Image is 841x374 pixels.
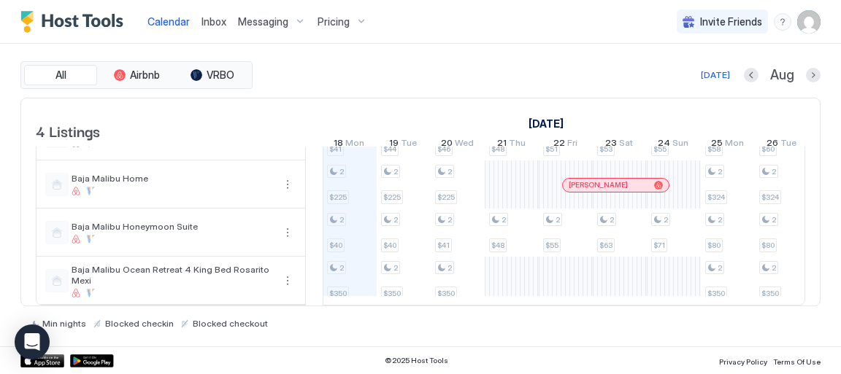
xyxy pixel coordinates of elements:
span: 2 [339,263,344,273]
a: August 3, 2025 [525,113,567,134]
span: $53 [599,144,612,154]
span: 2 [664,215,668,225]
span: Aug [770,67,794,84]
span: Inbox [201,15,226,28]
span: $80 [761,241,775,250]
span: Pricing [318,15,350,28]
span: $71 [653,241,665,250]
a: Terms Of Use [773,353,821,368]
a: Privacy Policy [719,353,767,368]
span: 2 [610,215,614,225]
button: Airbnb [100,65,173,85]
button: Next month [806,68,821,82]
span: 24 [658,137,670,152]
span: Min nights [42,318,86,329]
span: 19 [389,137,399,152]
div: User profile [797,10,821,34]
span: © 2025 Host Tools [385,356,448,365]
div: menu [774,13,791,31]
span: $324 [707,192,725,202]
button: [DATE] [699,66,732,84]
span: 20 [441,137,453,152]
span: Tue [780,137,796,152]
span: 23 [605,137,617,152]
span: 2 [772,263,776,273]
span: $44 [383,144,396,154]
span: $41 [329,144,342,154]
span: 2 [772,215,776,225]
span: Baja Malibu Home [72,173,273,184]
span: $51 [545,144,558,154]
span: 2 [448,263,452,273]
span: $46 [437,144,450,154]
span: 2 [718,167,722,176]
span: $350 [383,289,401,298]
span: 2 [718,263,722,273]
span: 2 [502,215,506,225]
span: $40 [383,241,396,250]
span: $41 [437,241,450,250]
span: Wed [455,137,474,152]
span: Sun [672,137,688,152]
a: August 21, 2025 [494,134,529,155]
span: $55 [653,144,667,154]
a: August 24, 2025 [654,134,692,155]
span: Mon [345,137,364,152]
a: August 26, 2025 [763,134,800,155]
span: $225 [383,192,401,202]
span: Sat [619,137,633,152]
span: 2 [339,215,344,225]
span: $324 [761,192,779,202]
a: August 18, 2025 [330,134,368,155]
span: 26 [767,137,778,152]
span: 2 [718,215,722,225]
a: August 22, 2025 [550,134,581,155]
button: More options [279,272,296,289]
span: 2 [556,215,560,225]
div: menu [279,224,296,241]
span: Messaging [238,15,288,28]
a: August 20, 2025 [437,134,477,155]
span: Blocked checkout [193,318,268,329]
span: 21 [497,137,507,152]
span: $350 [329,289,347,298]
span: Calendar [147,15,190,28]
span: $48 [491,241,504,250]
span: 2 [339,167,344,176]
span: $40 [329,241,342,250]
a: Host Tools Logo [20,11,130,33]
span: $350 [707,289,725,298]
span: Tue [401,137,417,152]
span: [PERSON_NAME] [569,180,628,190]
span: $80 [707,241,721,250]
span: 25 [711,137,723,152]
div: [DATE] [701,69,730,82]
button: More options [279,224,296,241]
span: 18 [334,137,343,152]
span: 2 [772,167,776,176]
button: VRBO [176,65,249,85]
span: Privacy Policy [719,357,767,366]
a: August 23, 2025 [602,134,637,155]
a: August 25, 2025 [707,134,748,155]
div: Google Play Store [70,354,114,367]
span: Thu [509,137,526,152]
a: Inbox [201,14,226,29]
span: 2 [393,263,398,273]
span: Mon [725,137,744,152]
div: menu [279,176,296,193]
span: Blocked checkin [105,318,174,329]
span: 2 [448,215,452,225]
a: August 19, 2025 [385,134,420,155]
span: 4 Listings [36,120,100,141]
button: More options [279,176,296,193]
span: $225 [329,192,347,202]
span: Baja Malibu Ocean Retreat 4 King Bed Rosarito Mexi [72,264,273,286]
span: Terms Of Use [773,357,821,366]
span: Invite Friends [700,15,762,28]
span: 2 [393,215,398,225]
span: $48 [491,144,504,154]
button: Previous month [744,68,759,82]
a: App Store [20,354,64,367]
